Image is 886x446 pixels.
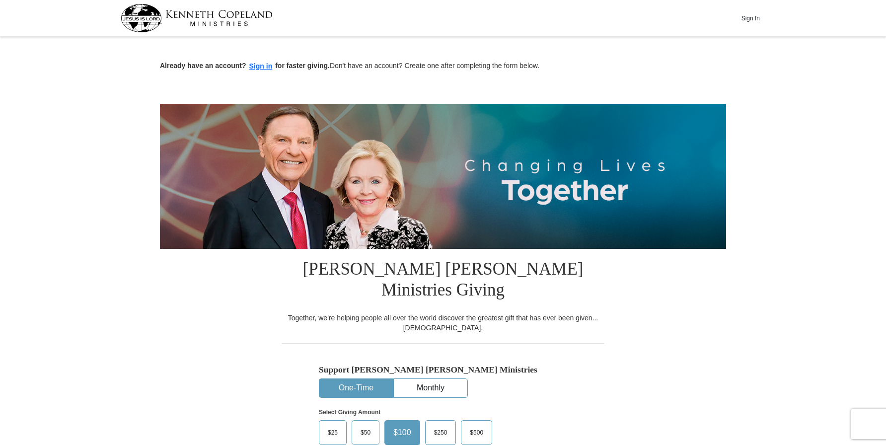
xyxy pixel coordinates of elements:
[356,425,375,440] span: $50
[429,425,452,440] span: $250
[736,10,765,26] button: Sign In
[319,379,393,397] button: One-Time
[319,365,567,375] h5: Support [PERSON_NAME] [PERSON_NAME] Ministries
[282,313,604,333] div: Together, we're helping people all over the world discover the greatest gift that has ever been g...
[160,61,726,72] p: Don't have an account? Create one after completing the form below.
[160,62,330,70] strong: Already have an account? for faster giving.
[323,425,343,440] span: $25
[121,4,273,32] img: kcm-header-logo.svg
[465,425,488,440] span: $500
[319,409,380,416] strong: Select Giving Amount
[246,61,276,72] button: Sign in
[388,425,416,440] span: $100
[394,379,467,397] button: Monthly
[282,249,604,313] h1: [PERSON_NAME] [PERSON_NAME] Ministries Giving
